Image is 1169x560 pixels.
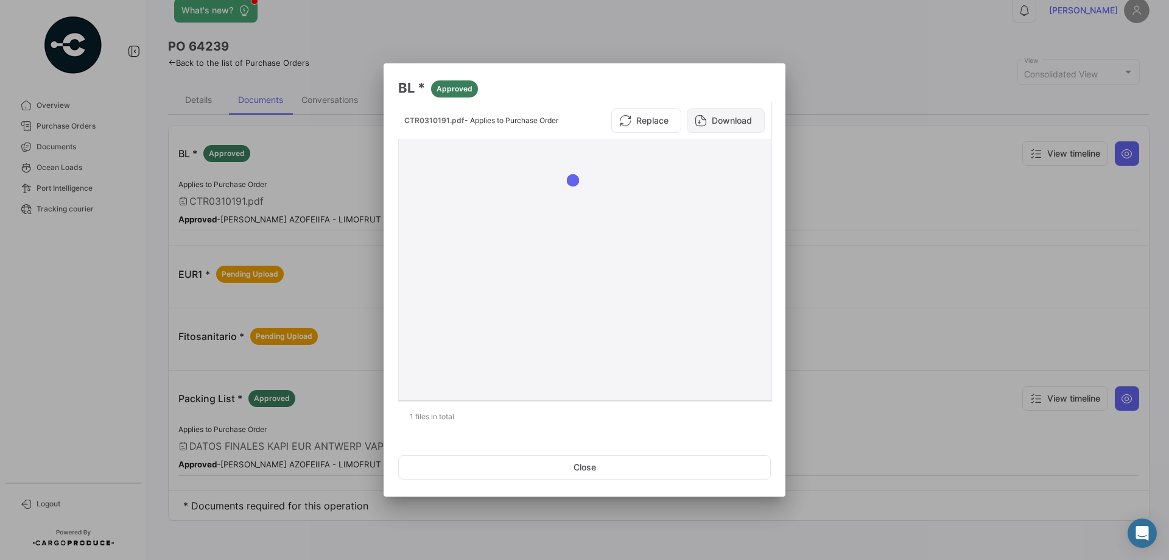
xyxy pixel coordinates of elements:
span: CTR0310191.pdf [404,116,465,125]
button: Replace [611,108,681,133]
button: Close [398,455,771,480]
div: Abrir Intercom Messenger [1128,519,1157,548]
div: 1 files in total [398,402,771,432]
span: - Applies to Purchase Order [465,116,558,125]
button: Download [687,108,765,133]
span: Approved [437,83,472,94]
